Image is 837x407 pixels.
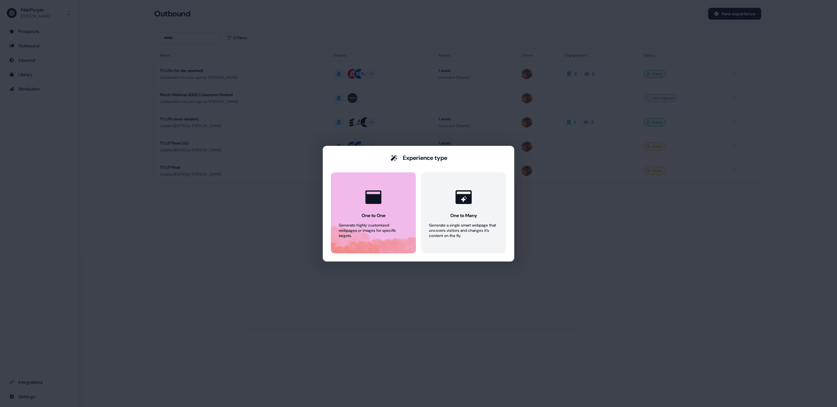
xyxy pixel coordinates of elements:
[450,212,477,219] div: One to Many
[339,223,408,238] div: Generate highly customised webpages or images for specific targets.
[362,212,385,219] div: One to One
[331,172,416,253] button: One to OneGenerate highly customised webpages or images for specific targets.
[403,154,447,162] div: Experience type
[421,172,506,253] button: One to ManyGenerate a single smart webpage that uncovers visitors and changes it’s content on the...
[429,223,498,238] div: Generate a single smart webpage that uncovers visitors and changes it’s content on the fly.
